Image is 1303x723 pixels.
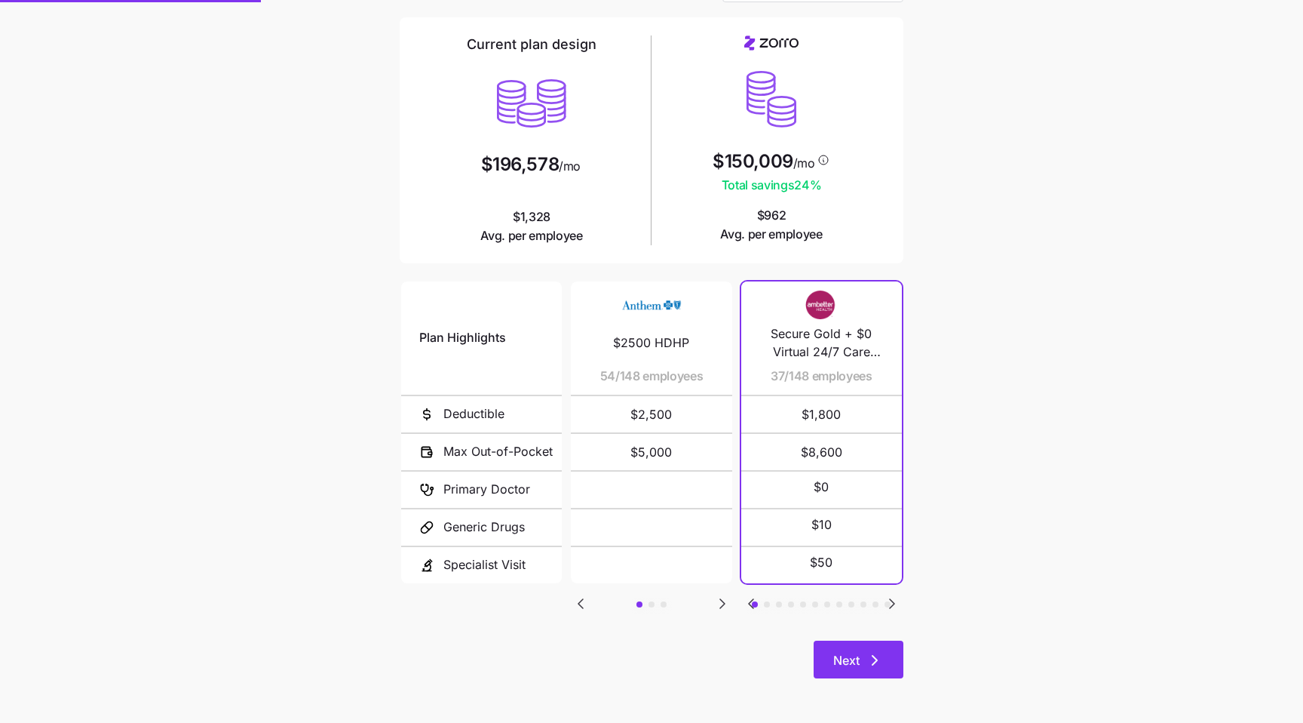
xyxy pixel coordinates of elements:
span: Generic Drugs [443,518,525,537]
span: $50 [810,553,832,572]
span: Specialist Visit [443,555,526,574]
svg: Go to next slide [713,595,731,613]
svg: Go to previous slide [742,595,760,613]
h2: Current plan design [467,35,596,54]
span: $2500 HDHP [613,334,689,352]
svg: Go to previous slide [572,595,590,613]
span: $1,328 [480,208,583,245]
span: Avg. per employee [480,226,583,245]
img: Carrier [791,291,851,319]
span: $8,600 [759,434,884,470]
span: $150,009 [713,152,793,171]
span: $1,800 [759,396,884,432]
span: $5,000 [589,434,713,470]
span: /mo [793,157,815,169]
span: Plan Highlights [419,328,506,347]
button: Go to next slide [713,594,732,614]
span: 54/148 employees [600,367,704,386]
span: Max Out-of-Pocket [443,442,553,461]
span: $196,578 [481,155,559,174]
span: $10 [811,515,832,534]
span: $0 [814,478,829,497]
svg: Go to next slide [883,595,901,613]
span: Total savings 24 % [713,176,829,195]
button: Go to previous slide [571,594,590,614]
img: Carrier [621,291,682,319]
button: Next [814,641,903,678]
span: Avg. per employee [720,225,823,244]
span: /mo [559,160,581,172]
button: Go to previous slide [741,594,761,614]
button: Go to next slide [882,594,902,614]
span: $962 [720,206,823,244]
span: Next [833,651,860,669]
span: 37/148 employees [771,367,872,386]
span: $2,500 [589,396,713,432]
span: Primary Doctor [443,480,530,499]
span: Deductible [443,405,504,423]
span: Secure Gold + $0 Virtual 24/7 Care Visits [759,325,884,362]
